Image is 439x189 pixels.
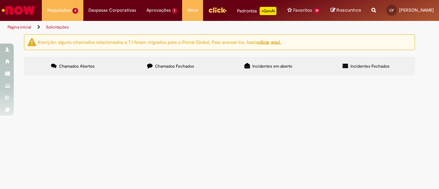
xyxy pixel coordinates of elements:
[59,63,95,69] span: Chamados Abertos
[252,63,292,69] span: Incidentes em aberto
[336,7,361,13] span: Rascunhos
[187,7,198,14] span: More
[47,7,71,14] span: Requisições
[313,8,320,14] span: 19
[46,24,69,30] a: Solicitações
[208,5,227,15] img: click_logo_yellow_360x200.png
[155,63,194,69] span: Chamados Fechados
[331,7,361,14] a: Rascunhos
[258,39,281,45] a: clicar aqui.
[72,8,78,14] span: 4
[237,7,276,15] div: Padroniza
[88,7,136,14] span: Despesas Corporativas
[5,21,287,34] ul: Trilhas de página
[351,63,390,69] span: Incidentes Fechados
[399,7,434,13] span: [PERSON_NAME]
[146,7,171,14] span: Aprovações
[8,24,31,30] a: Página inicial
[172,8,177,14] span: 1
[37,39,281,45] ng-bind-html: Atenção: alguns chamados relacionados a T.I foram migrados para o Portal Global. Para acessá-los,...
[260,7,276,15] p: +GenAi
[1,3,36,17] img: ServiceNow
[293,7,312,14] span: Favoritos
[390,8,394,12] span: LV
